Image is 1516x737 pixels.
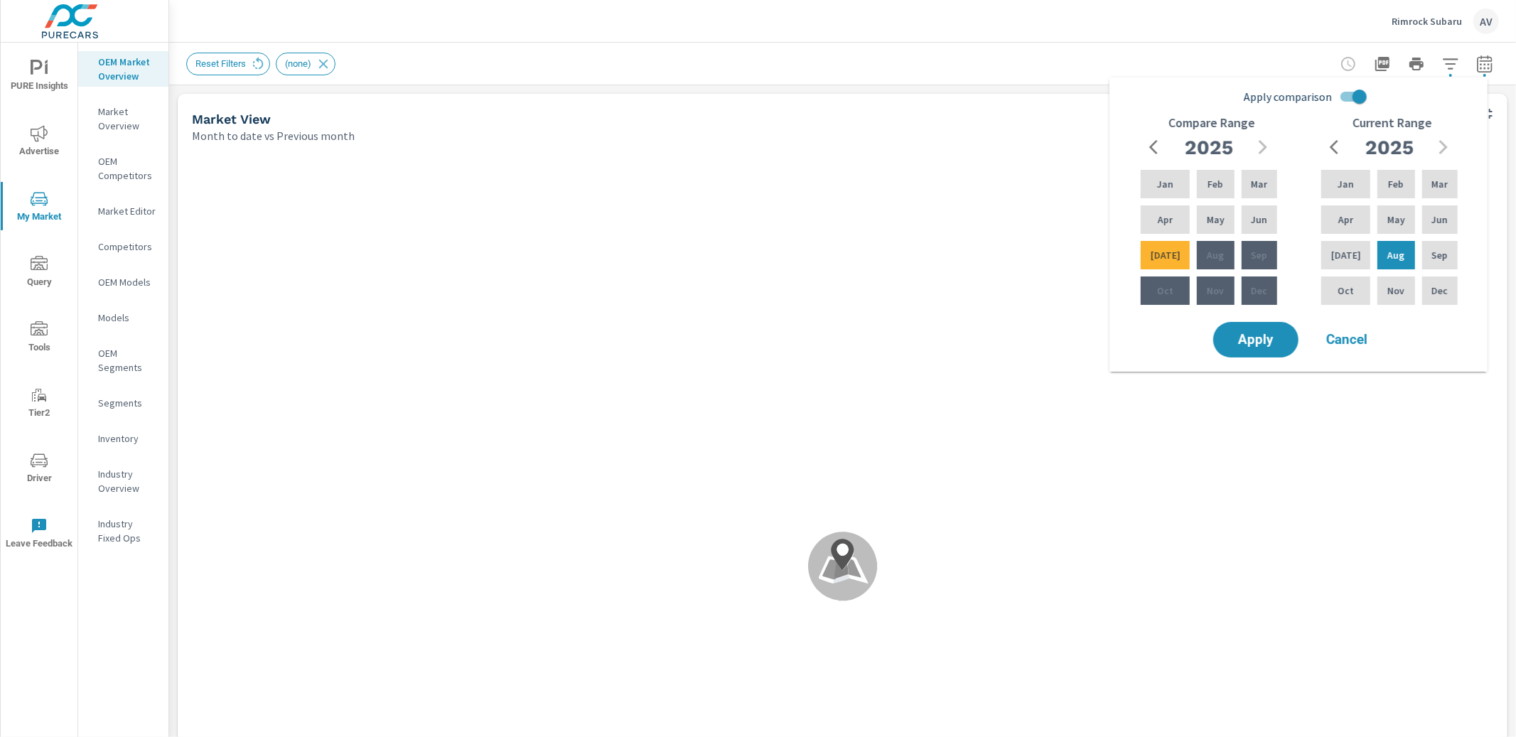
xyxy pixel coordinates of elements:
p: Dec [1431,284,1448,298]
p: May [1387,213,1405,227]
p: May [1207,213,1225,227]
p: Aug [1387,248,1404,262]
p: Jan [1338,177,1354,191]
p: [DATE] [1151,248,1181,262]
div: Inventory [78,428,168,449]
div: (none) [276,53,335,75]
h6: Current Range [1353,116,1432,130]
p: Aug [1207,248,1224,262]
p: Nov [1207,284,1224,298]
p: Industry Overview [98,467,157,495]
div: OEM Competitors [78,151,168,186]
button: "Export Report to PDF" [1368,50,1397,78]
p: Rimrock Subaru [1392,15,1462,28]
button: Minimize Widget [1476,102,1499,125]
p: Nov [1387,284,1404,298]
p: OEM Segments [98,346,157,375]
p: Dec [1251,284,1267,298]
h5: Market View [192,112,271,127]
span: Query [5,256,73,291]
div: Models [78,307,168,328]
p: Apr [1158,213,1173,227]
span: Tools [5,321,73,356]
div: Competitors [78,236,168,257]
span: PURE Insights [5,60,73,95]
p: Segments [98,396,157,410]
span: Apply comparison [1244,88,1332,105]
div: Segments [78,392,168,414]
p: OEM Models [98,275,157,289]
div: nav menu [1,43,77,566]
p: Oct [1157,284,1173,298]
div: OEM Market Overview [78,51,168,87]
div: OEM Models [78,271,168,293]
button: Print Report [1402,50,1431,78]
div: Market Editor [78,200,168,222]
p: Feb [1208,177,1223,191]
p: Sep [1251,248,1267,262]
div: Reset Filters [186,53,270,75]
span: My Market [5,190,73,225]
p: OEM Competitors [98,154,157,183]
p: Apr [1338,213,1353,227]
p: Industry Fixed Ops [98,517,157,545]
p: Market Editor [98,204,157,218]
span: Leave Feedback [5,517,73,552]
div: OEM Segments [78,343,168,378]
span: (none) [276,58,320,69]
p: Inventory [98,431,157,446]
button: Apply Filters [1436,50,1465,78]
button: Select Date Range [1471,50,1499,78]
span: Apply [1227,333,1284,346]
span: Tier2 [5,387,73,421]
p: Jun [1431,213,1448,227]
p: Models [98,311,157,325]
p: Month to date vs Previous month [192,127,355,144]
p: Oct [1338,284,1354,298]
p: OEM Market Overview [98,55,157,83]
span: Driver [5,452,73,487]
span: Cancel [1318,333,1375,346]
div: Market Overview [78,101,168,136]
div: Industry Fixed Ops [78,513,168,549]
div: Industry Overview [78,463,168,499]
h6: Compare Range [1168,116,1255,130]
span: Reset Filters [187,58,254,69]
h2: 2025 [1185,135,1233,160]
p: Sep [1431,248,1448,262]
p: Feb [1388,177,1404,191]
p: Jan [1157,177,1173,191]
button: Apply [1213,322,1299,357]
p: [DATE] [1331,248,1361,262]
h2: 2025 [1365,135,1414,160]
span: Advertise [5,125,73,160]
p: Competitors [98,240,157,254]
button: Cancel [1304,322,1389,357]
p: Mar [1251,177,1267,191]
p: Market Overview [98,104,157,133]
p: Jun [1251,213,1267,227]
p: Mar [1431,177,1448,191]
div: AV [1473,9,1499,34]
